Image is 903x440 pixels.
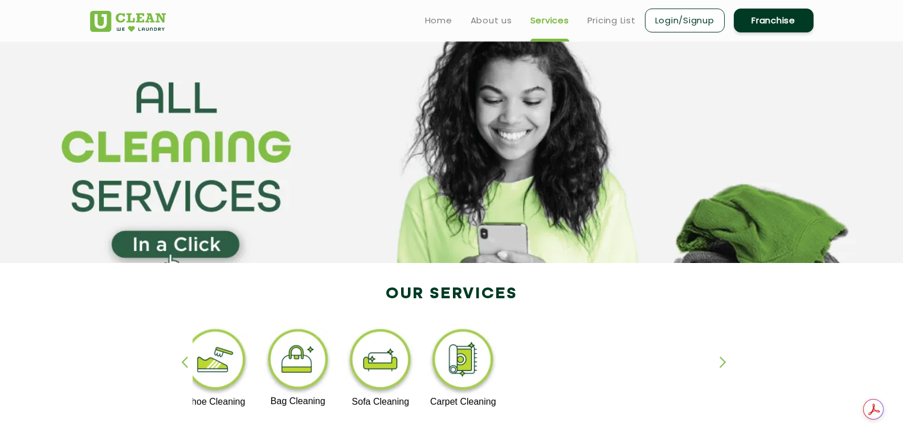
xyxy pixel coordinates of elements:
[263,396,333,406] p: Bag Cleaning
[263,326,333,396] img: bag_cleaning_11zon.webp
[345,326,415,397] img: sofa_cleaning_11zon.webp
[530,14,569,27] a: Services
[734,9,814,32] a: Franchise
[90,11,166,32] img: UClean Laundry and Dry Cleaning
[425,14,452,27] a: Home
[645,9,725,32] a: Login/Signup
[181,397,251,407] p: Shoe Cleaning
[345,397,415,407] p: Sofa Cleaning
[471,14,512,27] a: About us
[428,397,498,407] p: Carpet Cleaning
[428,326,498,397] img: carpet_cleaning_11zon.webp
[587,14,636,27] a: Pricing List
[181,326,251,397] img: shoe_cleaning_11zon.webp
